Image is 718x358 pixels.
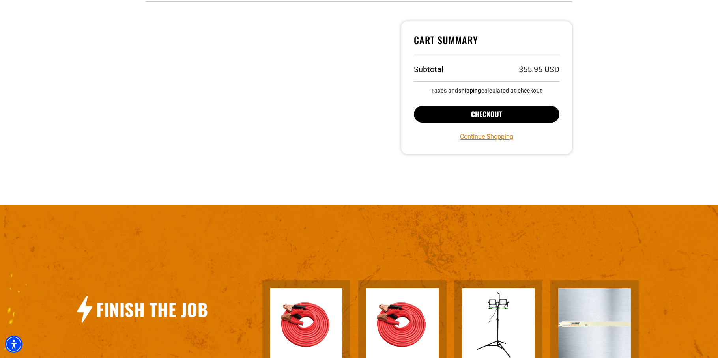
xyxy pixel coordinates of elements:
h3: Subtotal [414,65,443,73]
a: Continue Shopping [460,132,513,142]
p: $55.95 USD [519,65,559,73]
div: Accessibility Menu [5,336,22,353]
small: Taxes and calculated at checkout [414,88,559,93]
a: shipping [458,88,481,94]
h2: Finish The Job [96,298,208,321]
button: Checkout [414,106,559,123]
h4: Cart Summary [414,34,559,54]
